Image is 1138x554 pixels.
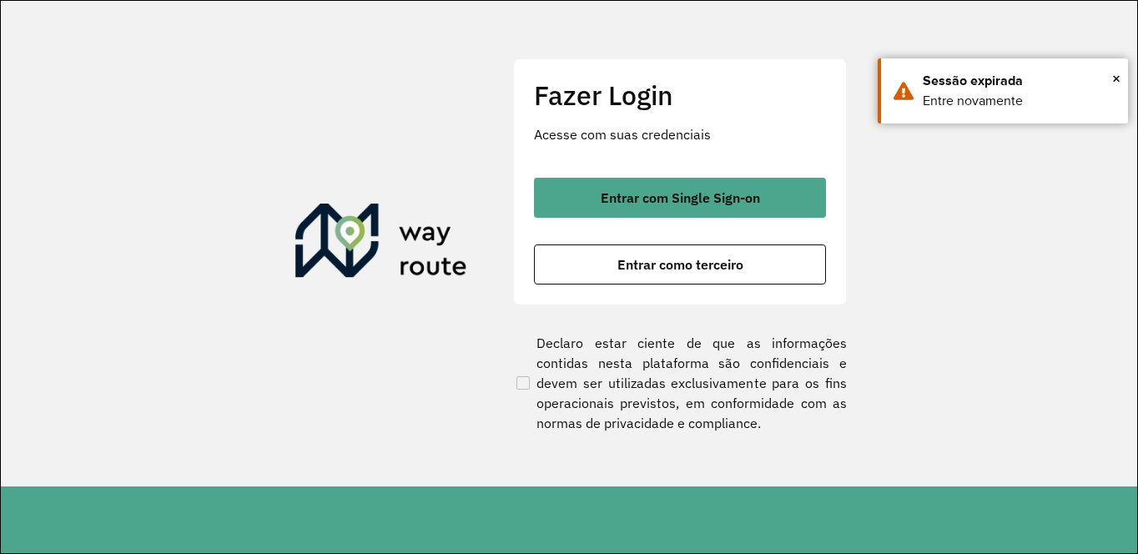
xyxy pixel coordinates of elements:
[534,178,826,218] button: button
[534,124,826,144] p: Acesse com suas credenciais
[923,71,1115,91] div: Sessão expirada
[534,244,826,285] button: button
[534,79,826,111] h2: Fazer Login
[1112,66,1120,91] button: Close
[295,204,467,284] img: Roteirizador AmbevTech
[617,258,743,271] span: Entrar como terceiro
[1112,66,1120,91] span: ×
[601,191,760,204] span: Entrar com Single Sign-on
[513,333,847,433] label: Declaro estar ciente de que as informações contidas nesta plataforma são confidenciais e devem se...
[923,91,1115,111] div: Entre novamente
